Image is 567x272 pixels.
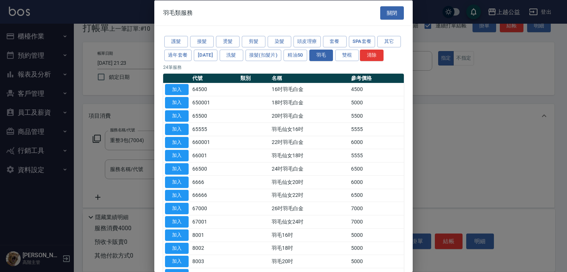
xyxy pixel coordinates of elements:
[190,149,238,162] td: 66001
[270,175,349,189] td: 羽毛仙女20吋
[270,215,349,228] td: 羽毛仙女24吋
[270,202,349,215] td: 26吋羽毛白金
[349,73,404,83] th: 參考價格
[190,202,238,215] td: 67000
[270,242,349,255] td: 羽毛18吋
[164,36,188,47] button: 護髮
[283,49,307,61] button: 精油50
[349,228,404,242] td: 5000
[165,189,189,201] button: 加入
[165,84,189,95] button: 加入
[349,189,404,202] td: 6500
[165,123,189,135] button: 加入
[270,255,349,268] td: 羽毛20吋
[190,73,238,83] th: 代號
[270,228,349,242] td: 羽毛16吋
[190,136,238,149] td: 660001
[190,175,238,189] td: 6666
[190,189,238,202] td: 66666
[349,122,404,136] td: 5555
[190,83,238,96] td: 64500
[377,36,401,47] button: 其它
[216,36,240,47] button: 燙髮
[165,242,189,254] button: 加入
[238,73,270,83] th: 類別
[242,36,265,47] button: 剪髮
[323,36,347,47] button: 套餐
[190,162,238,175] td: 66500
[349,149,404,162] td: 5555
[270,96,349,109] td: 18吋羽毛白金
[270,189,349,202] td: 羽毛仙女22吋
[190,96,238,109] td: 650001
[349,162,404,175] td: 6500
[349,96,404,109] td: 5000
[194,49,217,61] button: [DATE]
[349,83,404,96] td: 4500
[190,109,238,122] td: 65500
[270,73,349,83] th: 名稱
[360,49,384,61] button: 清除
[270,83,349,96] td: 16吋羽毛白金
[164,49,192,61] button: 過年套餐
[309,49,333,61] button: 羽毛
[349,36,375,47] button: SPA套餐
[349,136,404,149] td: 6000
[270,122,349,136] td: 羽毛仙女16吋
[270,149,349,162] td: 羽毛仙女18吋
[165,176,189,188] button: 加入
[165,163,189,175] button: 加入
[190,228,238,242] td: 8001
[335,49,359,61] button: 雙棍
[270,162,349,175] td: 24吋羽毛白金
[190,122,238,136] td: 65555
[163,64,404,70] p: 24 筆服務
[165,229,189,241] button: 加入
[165,150,189,161] button: 加入
[349,109,404,122] td: 5500
[245,49,282,61] button: 接髮(扣髮片)
[270,136,349,149] td: 22吋羽毛白金
[349,215,404,228] td: 7000
[190,255,238,268] td: 8003
[349,255,404,268] td: 5000
[349,242,404,255] td: 5000
[349,202,404,215] td: 7000
[268,36,291,47] button: 染髮
[165,216,189,228] button: 加入
[270,109,349,122] td: 20吋羽毛白金
[190,242,238,255] td: 8002
[163,9,193,16] span: 羽毛類服務
[190,215,238,228] td: 67001
[165,137,189,148] button: 加入
[165,256,189,267] button: 加入
[165,110,189,122] button: 加入
[165,203,189,214] button: 加入
[349,175,404,189] td: 6000
[220,49,243,61] button: 洗髮
[293,36,321,47] button: 頭皮理療
[190,36,214,47] button: 接髮
[380,6,404,20] button: 關閉
[165,97,189,108] button: 加入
